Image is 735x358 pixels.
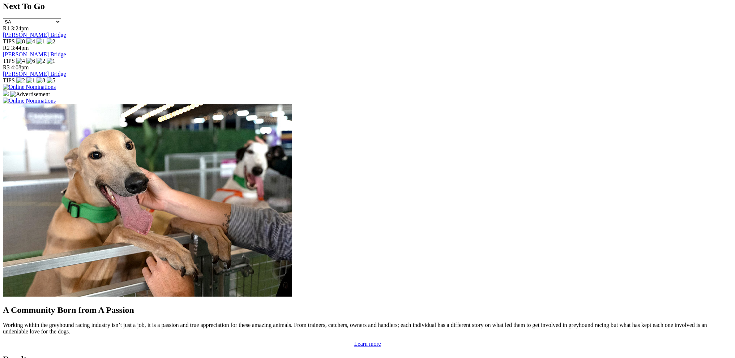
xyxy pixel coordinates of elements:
[3,77,15,83] span: TIPS
[16,38,25,45] img: 8
[26,58,35,64] img: 6
[3,32,66,38] a: [PERSON_NAME] Bridge
[37,58,45,64] img: 2
[3,64,10,70] span: R3
[37,38,45,45] img: 1
[3,45,10,51] span: R2
[10,91,50,98] img: Advertisement
[3,104,292,297] img: Westy_Cropped.jpg
[3,25,10,31] span: R1
[11,64,29,70] span: 4:08pm
[11,45,29,51] span: 3:44pm
[3,58,15,64] span: TIPS
[3,51,66,57] a: [PERSON_NAME] Bridge
[47,38,55,45] img: 2
[3,1,732,11] h2: Next To Go
[11,25,29,31] span: 3:24pm
[37,77,45,84] img: 8
[3,322,732,335] p: Working within the greyhound racing industry isn’t just a job, it is a passion and true appreciat...
[3,305,732,315] h2: A Community Born from A Passion
[3,38,15,44] span: TIPS
[3,98,56,104] img: Online Nominations
[3,84,56,90] img: Online Nominations
[26,38,35,45] img: 4
[354,341,381,347] a: Learn more
[26,77,35,84] img: 1
[47,77,55,84] img: 5
[3,90,9,96] img: 15187_Greyhounds_GreysPlayCentral_Resize_SA_WebsiteBanner_300x115_2025.jpg
[3,71,66,77] a: [PERSON_NAME] Bridge
[47,58,55,64] img: 1
[16,58,25,64] img: 4
[16,77,25,84] img: 2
